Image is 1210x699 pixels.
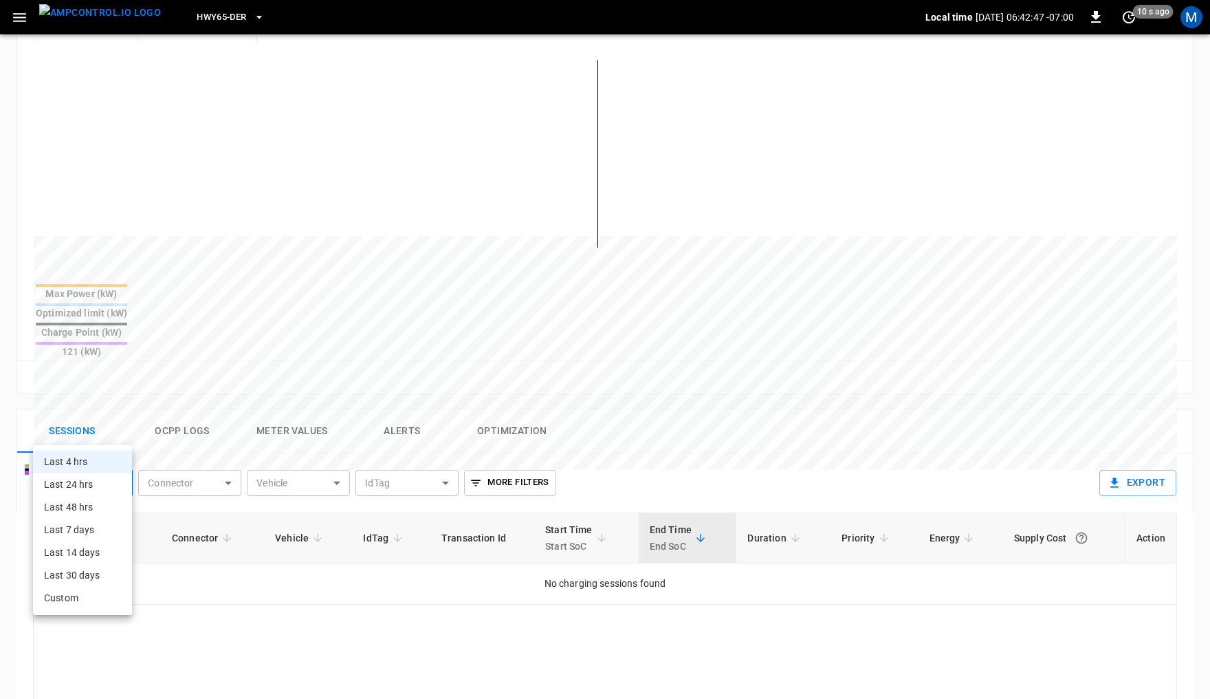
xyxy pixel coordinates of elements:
[33,496,132,519] li: Last 48 hrs
[33,541,132,564] li: Last 14 days
[33,587,132,610] li: Custom
[33,451,132,473] li: Last 4 hrs
[33,519,132,541] li: Last 7 days
[33,564,132,587] li: Last 30 days
[33,473,132,496] li: Last 24 hrs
